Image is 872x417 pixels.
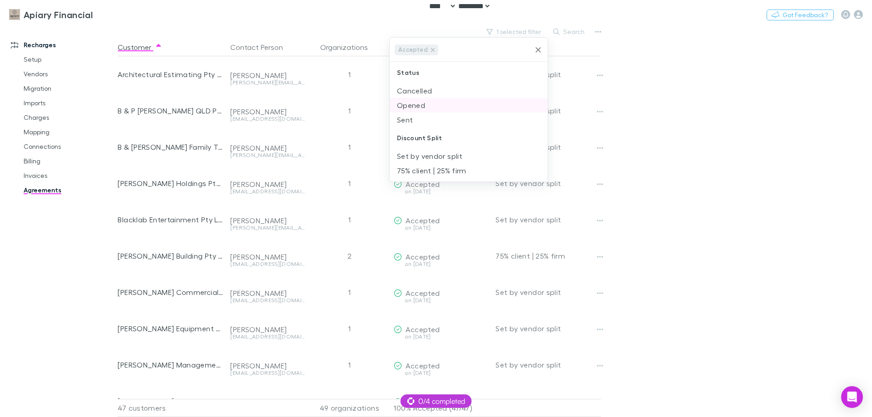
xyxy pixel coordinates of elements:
[395,44,431,55] span: Accepted
[390,163,548,178] li: 75% client | 25% firm
[390,98,548,113] li: Opened
[390,149,548,163] li: Set by vendor split
[532,44,545,56] button: Clear
[390,83,548,98] li: Cancelled
[841,386,863,408] div: Open Intercom Messenger
[390,62,548,83] div: Status
[395,44,438,55] div: Accepted
[390,113,548,127] li: Sent
[390,127,548,149] div: Discount Split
